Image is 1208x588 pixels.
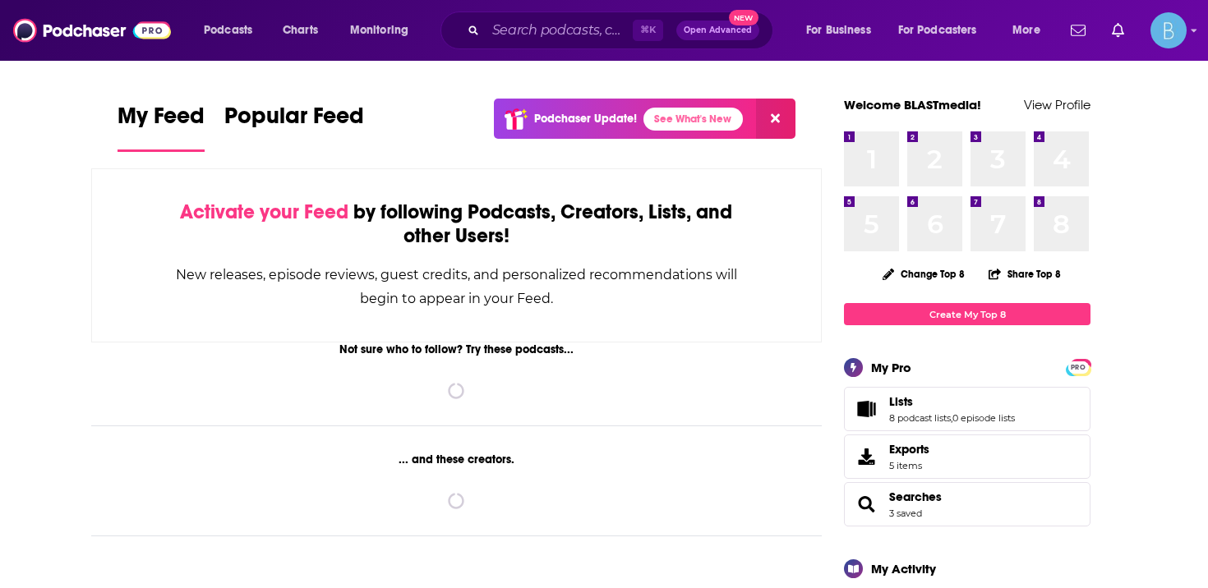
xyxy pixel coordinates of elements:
[889,442,929,457] span: Exports
[729,10,758,25] span: New
[1068,361,1088,373] a: PRO
[844,482,1090,526] span: Searches
[1150,12,1187,48] button: Show profile menu
[486,17,633,44] input: Search podcasts, credits, & more...
[871,360,911,375] div: My Pro
[684,26,752,34] span: Open Advanced
[1012,19,1040,42] span: More
[643,108,743,131] a: See What's New
[272,17,328,44] a: Charts
[174,200,739,248] div: by following Podcasts, Creators, Lists, and other Users!
[795,17,892,44] button: open menu
[13,15,171,46] img: Podchaser - Follow, Share and Rate Podcasts
[180,200,348,224] span: Activate your Feed
[850,493,883,516] a: Searches
[350,19,408,42] span: Monitoring
[850,397,883,420] a: Lists
[224,102,364,140] span: Popular Feed
[1150,12,1187,48] img: User Profile
[952,412,1015,424] a: 0 episode lists
[988,258,1062,290] button: Share Top 8
[889,394,913,409] span: Lists
[871,561,936,577] div: My Activity
[850,445,883,468] span: Exports
[91,452,822,466] div: ... and these creators.
[889,394,1015,409] a: Lists
[1001,17,1061,44] button: open menu
[844,434,1090,479] a: Exports
[534,112,637,126] p: Podchaser Update!
[889,412,951,424] a: 8 podcast lists
[888,17,1001,44] button: open menu
[889,460,929,471] span: 5 items
[806,19,871,42] span: For Business
[898,19,977,42] span: For Podcasters
[224,102,364,152] a: Popular Feed
[283,19,318,42] span: Charts
[844,387,1090,431] span: Lists
[951,412,952,424] span: ,
[339,17,430,44] button: open menu
[118,102,205,140] span: My Feed
[1105,16,1131,44] a: Show notifications dropdown
[844,97,981,113] a: Welcome BLASTmedia!
[889,508,922,519] a: 3 saved
[1150,12,1187,48] span: Logged in as BLASTmedia
[456,11,789,49] div: Search podcasts, credits, & more...
[844,303,1090,325] a: Create My Top 8
[633,20,663,41] span: ⌘ K
[204,19,252,42] span: Podcasts
[192,17,274,44] button: open menu
[1064,16,1092,44] a: Show notifications dropdown
[91,342,822,356] div: Not sure who to follow? Try these podcasts...
[873,264,975,284] button: Change Top 8
[174,263,739,310] div: New releases, episode reviews, guest credits, and personalized recommendations will begin to appe...
[1068,361,1088,374] span: PRO
[889,489,942,504] a: Searches
[1024,97,1090,113] a: View Profile
[118,102,205,152] a: My Feed
[676,21,759,40] button: Open AdvancedNew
